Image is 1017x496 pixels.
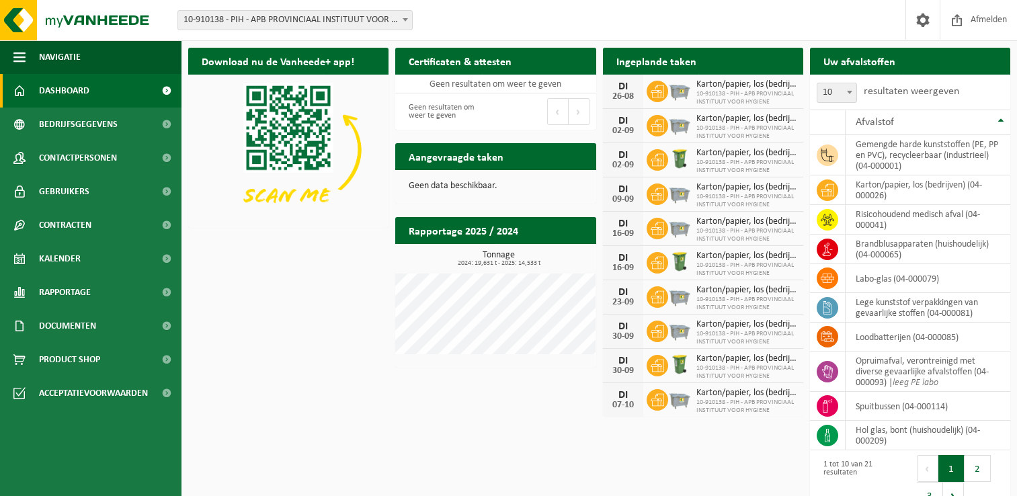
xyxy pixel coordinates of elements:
span: 10-910138 - PIH - APB PROVINCIAAL INSTITUUT VOOR HYGIENE [696,159,797,175]
img: WB-2500-GAL-GY-01 [668,387,691,410]
div: 09-09 [610,195,637,204]
span: 2024: 19,631 t - 2025: 14,533 t [402,260,596,267]
td: hol glas, bont (huishoudelijk) (04-000209) [846,421,1010,450]
span: Karton/papier, los (bedrijven) [696,114,797,124]
div: DI [610,184,637,195]
h2: Certificaten & attesten [395,48,525,74]
div: 02-09 [610,126,637,136]
span: Rapportage [39,276,91,309]
img: WB-2500-GAL-GY-01 [668,113,691,136]
h2: Download nu de Vanheede+ app! [188,48,368,74]
img: Download de VHEPlus App [188,75,389,225]
span: 10-910138 - PIH - APB PROVINCIAAL INSTITUUT VOOR HYGIENE [696,193,797,209]
img: WB-2500-GAL-GY-01 [668,216,691,239]
span: Navigatie [39,40,81,74]
span: 10-910138 - PIH - APB PROVINCIAAL INSTITUUT VOOR HYGIENE [696,227,797,243]
td: labo-glas (04-000079) [846,264,1010,293]
span: Karton/papier, los (bedrijven) [696,354,797,364]
div: DI [610,356,637,366]
span: 10-910138 - PIH - APB PROVINCIAAL INSTITUUT VOOR HYGIENE [696,124,797,140]
h2: Aangevraagde taken [395,143,517,169]
span: Contactpersonen [39,141,117,175]
div: 26-08 [610,92,637,101]
div: 07-10 [610,401,637,410]
div: DI [610,116,637,126]
span: Karton/papier, los (bedrijven) [696,388,797,399]
div: DI [610,81,637,92]
img: WB-2500-GAL-GY-01 [668,319,691,341]
span: 10 [817,83,856,102]
label: resultaten weergeven [864,86,959,97]
span: Karton/papier, los (bedrijven) [696,79,797,90]
a: Bekijk rapportage [496,243,595,270]
img: WB-2500-GAL-GY-01 [668,181,691,204]
span: Acceptatievoorwaarden [39,376,148,410]
h2: Rapportage 2025 / 2024 [395,217,532,243]
span: 10-910138 - PIH - APB PROVINCIAAL INSTITUUT VOOR HYGIENE [696,330,797,346]
td: karton/papier, los (bedrijven) (04-000026) [846,175,1010,205]
span: Contracten [39,208,91,242]
i: leeg PE labo [893,378,938,388]
span: 10-910138 - PIH - APB PROVINCIAAL INSTITUUT VOOR HYGIENE [696,364,797,380]
p: Geen data beschikbaar. [409,181,582,191]
td: lege kunststof verpakkingen van gevaarlijke stoffen (04-000081) [846,293,1010,323]
span: Karton/papier, los (bedrijven) [696,285,797,296]
td: spuitbussen (04-000114) [846,392,1010,421]
span: Afvalstof [856,117,894,128]
div: DI [610,218,637,229]
td: gemengde harde kunststoffen (PE, PP en PVC), recycleerbaar (industrieel) (04-000001) [846,135,1010,175]
span: 10-910138 - PIH - APB PROVINCIAAL INSTITUUT VOOR HYGIENE - ANTWERPEN [178,11,412,30]
td: risicohoudend medisch afval (04-000041) [846,205,1010,235]
span: Documenten [39,309,96,343]
span: Karton/papier, los (bedrijven) [696,216,797,227]
button: Next [569,98,589,125]
span: Gebruikers [39,175,89,208]
div: DI [610,253,637,263]
td: loodbatterijen (04-000085) [846,323,1010,352]
span: 10-910138 - PIH - APB PROVINCIAAL INSTITUUT VOOR HYGIENE [696,296,797,312]
div: Geen resultaten om weer te geven [402,97,489,126]
div: 30-09 [610,366,637,376]
h3: Tonnage [402,251,596,267]
div: 02-09 [610,161,637,170]
img: WB-0240-HPE-GN-50 [668,353,691,376]
div: 16-09 [610,229,637,239]
div: 30-09 [610,332,637,341]
span: 10 [817,83,857,103]
button: Previous [917,455,938,482]
h2: Ingeplande taken [603,48,710,74]
div: DI [610,321,637,332]
div: DI [610,150,637,161]
span: 10-910138 - PIH - APB PROVINCIAAL INSTITUUT VOOR HYGIENE [696,90,797,106]
td: Geen resultaten om weer te geven [395,75,596,93]
span: Karton/papier, los (bedrijven) [696,319,797,330]
span: Kalender [39,242,81,276]
span: Bedrijfsgegevens [39,108,118,141]
span: Karton/papier, los (bedrijven) [696,148,797,159]
span: Karton/papier, los (bedrijven) [696,251,797,261]
img: WB-2500-GAL-GY-01 [668,79,691,101]
span: Product Shop [39,343,100,376]
img: WB-0240-HPE-GN-50 [668,250,691,273]
span: 10-910138 - PIH - APB PROVINCIAAL INSTITUUT VOOR HYGIENE [696,261,797,278]
td: brandblusapparaten (huishoudelijk) (04-000065) [846,235,1010,264]
button: Previous [547,98,569,125]
span: 10-910138 - PIH - APB PROVINCIAAL INSTITUUT VOOR HYGIENE - ANTWERPEN [177,10,413,30]
span: Karton/papier, los (bedrijven) [696,182,797,193]
div: 16-09 [610,263,637,273]
span: Dashboard [39,74,89,108]
div: DI [610,287,637,298]
td: opruimafval, verontreinigd met diverse gevaarlijke afvalstoffen (04-000093) | [846,352,1010,392]
div: 23-09 [610,298,637,307]
button: 1 [938,455,965,482]
button: 2 [965,455,991,482]
span: 10-910138 - PIH - APB PROVINCIAAL INSTITUUT VOOR HYGIENE [696,399,797,415]
img: WB-2500-GAL-GY-01 [668,284,691,307]
img: WB-0240-HPE-GN-50 [668,147,691,170]
div: DI [610,390,637,401]
h2: Uw afvalstoffen [810,48,909,74]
